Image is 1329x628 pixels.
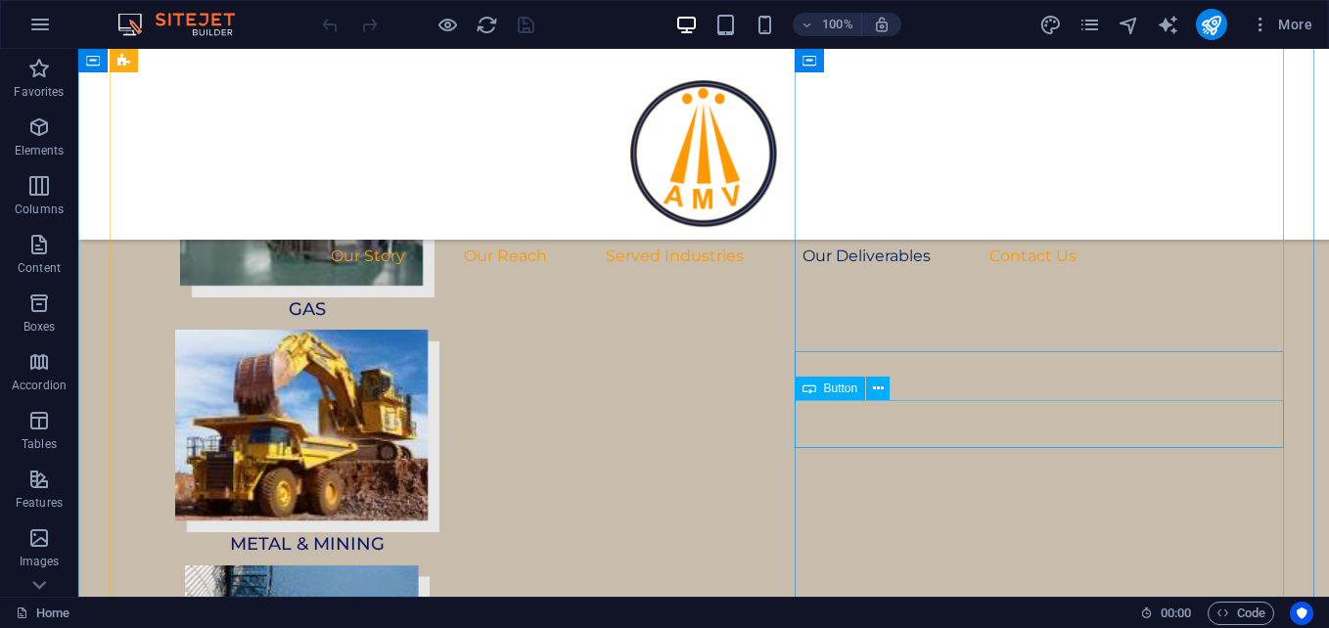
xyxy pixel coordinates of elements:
button: reload [475,13,498,36]
span: Button [824,382,858,394]
button: navigator [1118,13,1141,36]
i: Navigator [1118,14,1140,36]
p: Columns [15,202,64,217]
p: Elements [15,143,65,158]
p: Content [18,260,61,276]
span: More [1251,15,1312,34]
a: Click to cancel selection. Double-click to open Pages [16,602,69,625]
i: Reload page [476,14,498,36]
i: Publish [1200,14,1222,36]
button: 100% [793,13,862,36]
button: Code [1208,602,1274,625]
i: Design (Ctrl+Alt+Y) [1039,14,1062,36]
i: Pages (Ctrl+Alt+S) [1078,14,1101,36]
span: Code [1216,602,1265,625]
h6: 100% [822,13,853,36]
p: Favorites [14,84,64,100]
button: pages [1078,13,1102,36]
p: Boxes [23,319,56,335]
span: : [1174,606,1177,620]
button: Usercentrics [1290,602,1313,625]
button: More [1243,9,1320,40]
p: Tables [22,436,57,452]
p: Images [20,554,60,569]
p: Accordion [12,378,67,393]
button: design [1039,13,1063,36]
p: Features [16,495,63,511]
i: AI Writer [1157,14,1179,36]
h6: Session time [1140,602,1192,625]
i: On resize automatically adjust zoom level to fit chosen device. [873,16,891,33]
span: 00 00 [1161,602,1191,625]
button: publish [1196,9,1227,40]
button: text_generator [1157,13,1180,36]
button: Click here to leave preview mode and continue editing [435,13,459,36]
img: Editor Logo [113,13,259,36]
